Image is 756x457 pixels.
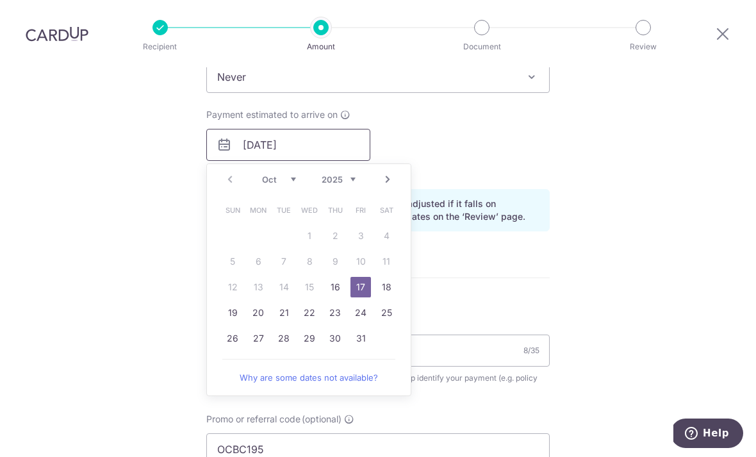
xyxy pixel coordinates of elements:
a: 16 [325,277,345,297]
a: 24 [350,303,371,323]
a: 23 [325,303,345,323]
p: Document [434,40,529,53]
a: 22 [299,303,320,323]
iframe: Opens a widget where you can find more information [673,419,743,451]
a: 30 [325,328,345,349]
img: CardUp [26,26,88,42]
span: Thursday [325,200,345,220]
span: Payment estimated to arrive on [206,108,338,121]
a: 27 [248,328,268,349]
span: Never [207,62,549,92]
span: (optional) [302,413,341,426]
p: Review [596,40,691,53]
span: Saturday [376,200,397,220]
a: 31 [350,328,371,349]
a: 26 [222,328,243,349]
a: 21 [274,303,294,323]
a: 29 [299,328,320,349]
div: 8/35 [523,344,539,357]
span: Never [206,61,550,93]
span: Promo or referral code [206,413,300,426]
a: 28 [274,328,294,349]
p: Amount [274,40,368,53]
p: Recipient [113,40,208,53]
a: 25 [376,303,397,323]
span: Sunday [222,200,243,220]
a: 18 [376,277,397,297]
a: Why are some dates not available? [222,365,395,390]
span: Tuesday [274,200,294,220]
a: 17 [350,277,371,297]
a: 19 [222,303,243,323]
span: Wednesday [299,200,320,220]
a: 20 [248,303,268,323]
span: Monday [248,200,268,220]
input: DD / MM / YYYY [206,129,370,161]
span: Friday [350,200,371,220]
a: Next [380,172,395,187]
